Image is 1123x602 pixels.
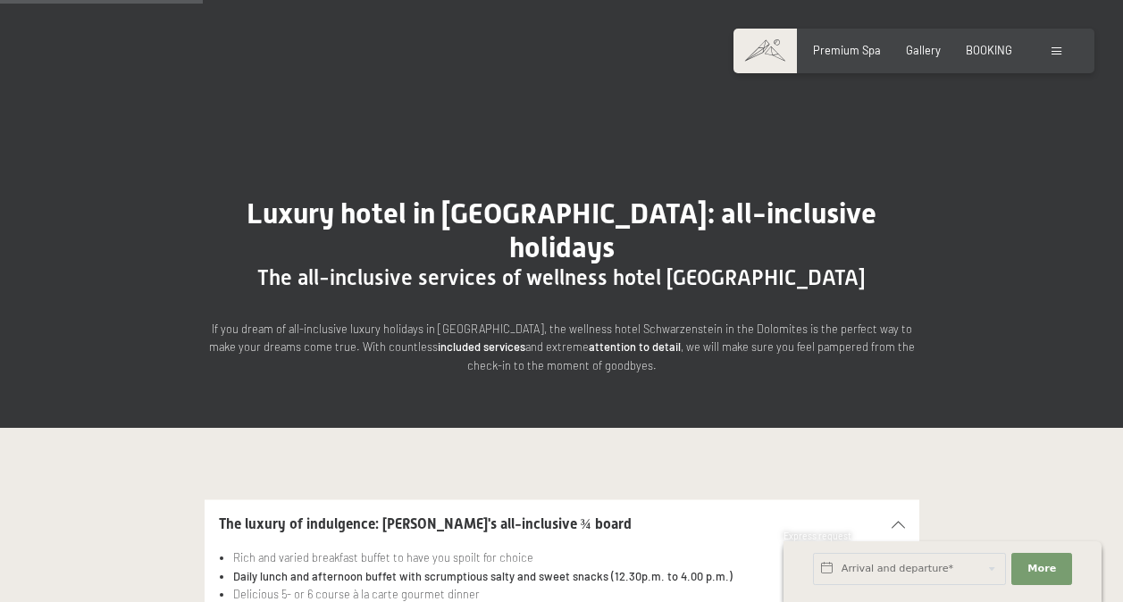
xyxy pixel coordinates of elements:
[219,515,632,532] span: The luxury of indulgence: [PERSON_NAME]'s all-inclusive ¾ board
[438,339,525,354] strong: included services
[205,320,919,374] p: If you dream of all-inclusive luxury holidays in [GEOGRAPHIC_DATA], the wellness hotel Schwarzens...
[1011,553,1072,585] button: More
[233,548,904,566] li: Rich and varied breakfast buffet to have you spoilt for choice
[1027,562,1056,576] span: More
[966,43,1012,57] a: BOOKING
[784,531,851,541] span: Express request
[257,265,866,290] span: The all-inclusive services of wellness hotel [GEOGRAPHIC_DATA]
[247,196,876,264] span: Luxury hotel in [GEOGRAPHIC_DATA]: all-inclusive holidays
[233,569,733,583] strong: Daily lunch and afternoon buffet with scrumptious salty and sweet snacks (12.30p.m. to 4.00 p.m.)
[813,43,881,57] a: Premium Spa
[906,43,941,57] a: Gallery
[589,339,681,354] strong: attention to detail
